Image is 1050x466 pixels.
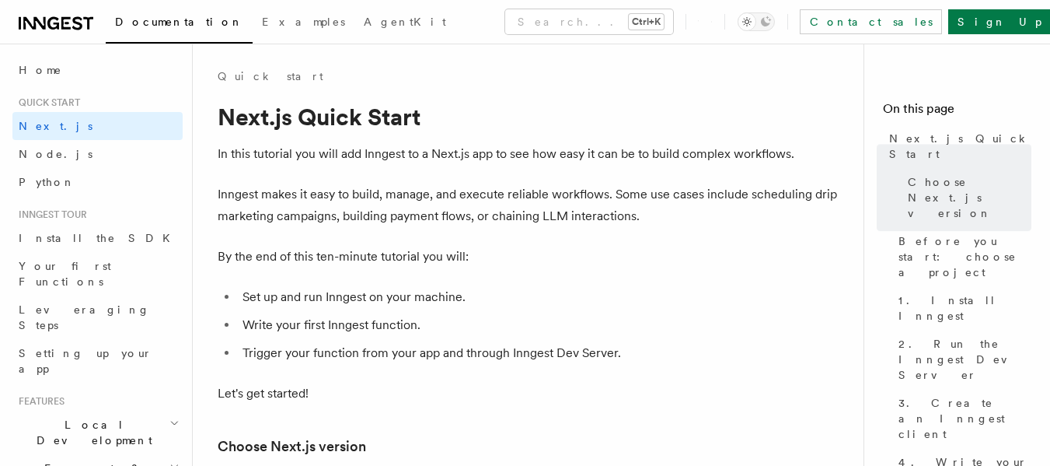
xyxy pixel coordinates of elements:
[364,16,446,28] span: AgentKit
[12,56,183,84] a: Home
[19,303,150,331] span: Leveraging Steps
[889,131,1031,162] span: Next.js Quick Start
[218,383,839,405] p: Let's get started!
[738,12,775,31] button: Toggle dark mode
[262,16,345,28] span: Examples
[19,148,92,160] span: Node.js
[238,286,839,308] li: Set up and run Inngest on your machine.
[19,120,92,132] span: Next.js
[12,224,183,252] a: Install the SDK
[892,227,1031,286] a: Before you start: choose a project
[12,208,87,221] span: Inngest tour
[12,140,183,168] a: Node.js
[908,174,1031,221] span: Choose Next.js version
[19,62,62,78] span: Home
[12,168,183,196] a: Python
[253,5,354,42] a: Examples
[12,96,80,109] span: Quick start
[892,389,1031,448] a: 3. Create an Inngest client
[12,252,183,296] a: Your first Functions
[12,417,169,448] span: Local Development
[218,184,839,227] p: Inngest makes it easy to build, manage, and execute reliable workflows. Some use cases include sc...
[218,143,839,165] p: In this tutorial you will add Inngest to a Next.js app to see how easy it can be to build complex...
[898,336,1031,383] span: 2. Run the Inngest Dev Server
[354,5,455,42] a: AgentKit
[12,395,65,408] span: Features
[505,9,673,34] button: Search...Ctrl+K
[12,296,183,339] a: Leveraging Steps
[115,16,243,28] span: Documentation
[898,395,1031,442] span: 3. Create an Inngest client
[800,9,942,34] a: Contact sales
[238,342,839,364] li: Trigger your function from your app and through Inngest Dev Server.
[12,112,183,140] a: Next.js
[238,314,839,336] li: Write your first Inngest function.
[218,68,323,84] a: Quick start
[892,330,1031,389] a: 2. Run the Inngest Dev Server
[218,246,839,268] p: By the end of this ten-minute tutorial you will:
[898,233,1031,280] span: Before you start: choose a project
[19,260,111,288] span: Your first Functions
[898,293,1031,324] span: 1. Install Inngest
[629,14,664,30] kbd: Ctrl+K
[883,124,1031,168] a: Next.js Quick Start
[19,347,152,375] span: Setting up your app
[883,100,1031,124] h4: On this page
[19,232,180,244] span: Install the SDK
[106,5,253,44] a: Documentation
[12,411,183,454] button: Local Development
[19,176,75,188] span: Python
[218,436,366,457] a: Choose Next.js version
[218,103,839,131] h1: Next.js Quick Start
[892,286,1031,330] a: 1. Install Inngest
[12,339,183,383] a: Setting up your app
[902,168,1031,227] a: Choose Next.js version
